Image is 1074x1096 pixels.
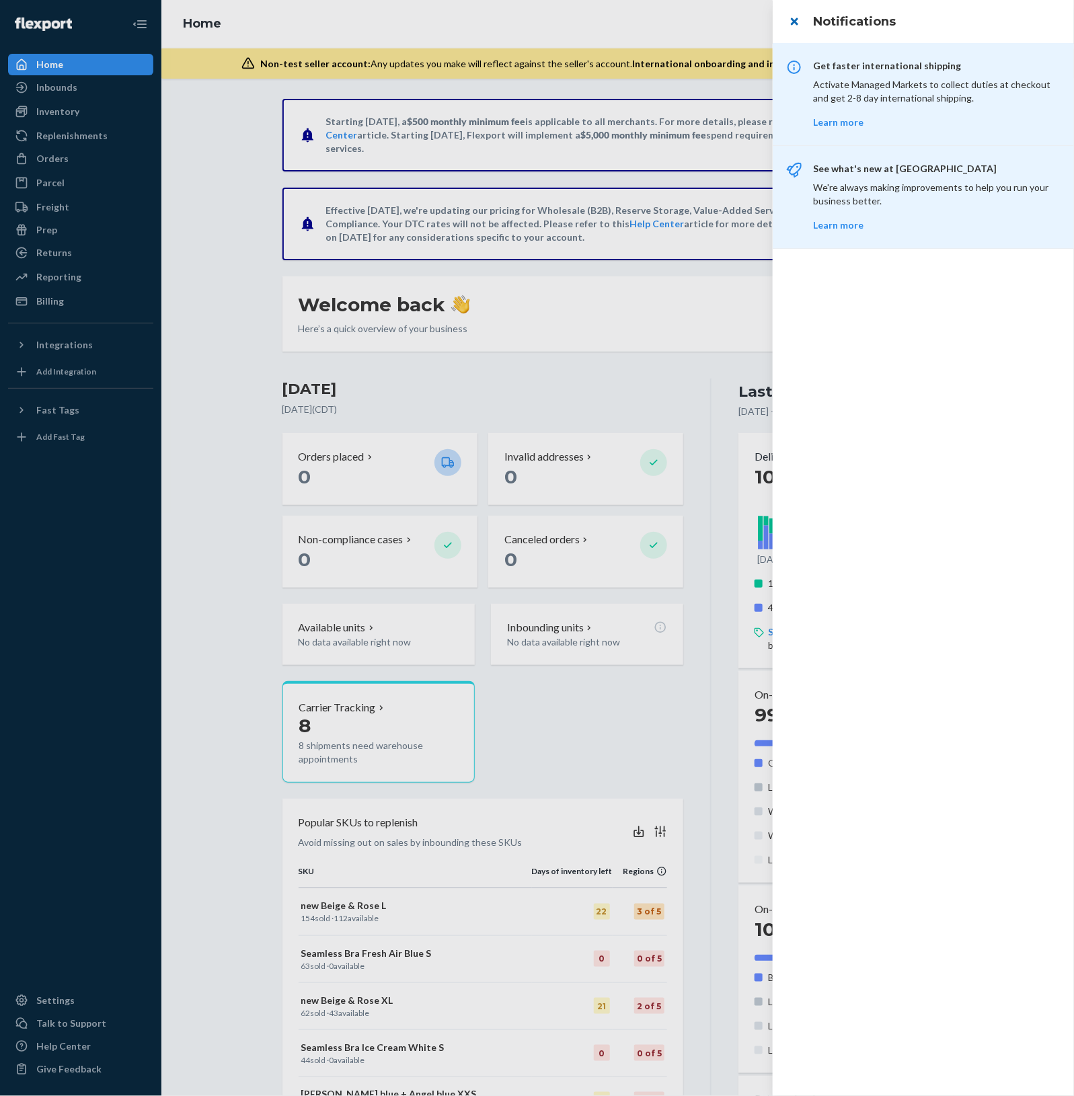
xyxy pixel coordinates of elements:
p: See what's new at [GEOGRAPHIC_DATA] [813,162,1058,175]
button: close [781,8,808,35]
p: We're always making improvements to help you run your business better. [813,181,1058,208]
a: Learn more [813,219,864,231]
h3: Notifications [813,13,1058,30]
a: Learn more [813,116,864,128]
p: Get faster international shipping [813,59,1058,73]
p: Activate Managed Markets to collect duties at checkout and get 2-8 day international shipping. [813,78,1058,105]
